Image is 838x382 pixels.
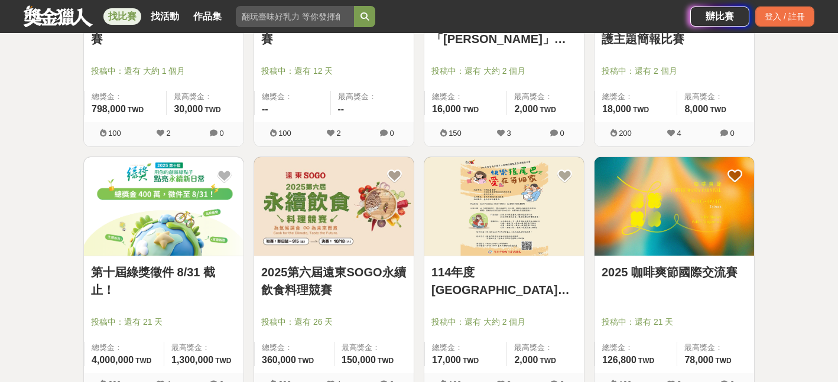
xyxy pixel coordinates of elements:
span: 投稿中：還有 26 天 [261,316,407,328]
span: -- [338,104,345,114]
span: 總獎金： [602,91,670,103]
span: 總獎金： [262,342,327,354]
a: 114年度[GEOGRAPHIC_DATA]國中小動物保護教育宣導繪畫比賽 2025 [431,263,577,299]
a: 作品集 [189,8,226,25]
span: 2 [166,129,170,138]
a: Cover Image [254,157,414,256]
a: 2025 咖啡爽節國際交流賽 [602,263,747,281]
span: 總獎金： [92,342,157,354]
span: TWD [463,357,479,365]
span: TWD [715,357,731,365]
img: Cover Image [254,157,414,256]
a: 找活動 [146,8,184,25]
span: 126,800 [602,355,636,365]
a: Cover Image [424,157,584,256]
span: 360,000 [262,355,296,365]
span: 最高獎金： [342,342,407,354]
span: 1,300,000 [171,355,213,365]
span: 投稿中：還有 12 天 [261,65,407,77]
span: TWD [135,357,151,365]
img: Cover Image [595,157,754,256]
a: 2025第六屆遠東SOGO永續飲食料理競賽 [261,263,407,299]
span: 150,000 [342,355,376,365]
span: -- [262,104,268,114]
span: 最高獎金： [171,342,236,354]
span: 3 [506,129,511,138]
span: TWD [204,106,220,114]
input: 翻玩臺味好乳力 等你發揮創意！ [236,6,354,27]
a: Cover Image [595,157,754,256]
span: 100 [108,129,121,138]
span: 100 [278,129,291,138]
span: 798,000 [92,104,126,114]
span: 16,000 [432,104,461,114]
span: 投稿中：還有 大約 2 個月 [431,65,577,77]
a: Cover Image [84,157,243,256]
span: 投稿中：還有 大約 2 個月 [431,316,577,328]
span: TWD [540,357,556,365]
span: 投稿中：還有 2 個月 [602,65,747,77]
span: TWD [463,106,479,114]
span: 總獎金： [92,91,159,103]
span: TWD [540,106,556,114]
span: 0 [389,129,394,138]
a: 第十屆綠獎徵件 8/31 截止！ [91,263,236,299]
img: Cover Image [424,157,584,256]
span: 2,000 [514,104,538,114]
span: 17,000 [432,355,461,365]
div: 登入 / 註冊 [755,6,814,27]
span: 2 [336,129,340,138]
a: 辦比賽 [690,6,749,27]
span: 最高獎金： [684,91,747,103]
span: 最高獎金： [338,91,407,103]
span: 4 [677,129,681,138]
span: 最高獎金： [514,91,577,103]
span: 78,000 [684,355,713,365]
span: 0 [219,129,223,138]
span: 最高獎金： [684,342,747,354]
span: TWD [378,357,394,365]
span: TWD [638,357,654,365]
img: Cover Image [84,157,243,256]
span: TWD [215,357,231,365]
span: 投稿中：還有 21 天 [91,316,236,328]
span: 8,000 [684,104,708,114]
span: 總獎金： [262,91,323,103]
span: TWD [128,106,144,114]
span: 總獎金： [432,91,499,103]
span: TWD [633,106,649,114]
span: 總獎金： [602,342,670,354]
span: 投稿中：還有 21 天 [602,316,747,328]
span: TWD [298,357,314,365]
span: 2,000 [514,355,538,365]
span: 150 [449,129,462,138]
span: 最高獎金： [174,91,236,103]
span: 投稿中：還有 大約 1 個月 [91,65,236,77]
a: 找比賽 [103,8,141,25]
span: 0 [730,129,734,138]
span: 總獎金： [432,342,499,354]
span: 0 [560,129,564,138]
span: 30,000 [174,104,203,114]
span: 200 [619,129,632,138]
span: 最高獎金： [514,342,577,354]
span: 4,000,000 [92,355,134,365]
span: 18,000 [602,104,631,114]
span: TWD [710,106,726,114]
